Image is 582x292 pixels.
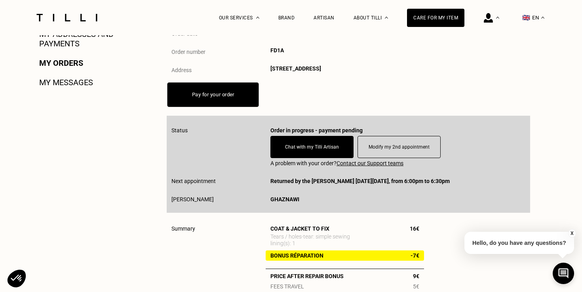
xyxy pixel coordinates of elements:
span: Address [171,67,192,73]
button: Modify my 2nd appointment [358,136,441,158]
span: lining(s): 1 [270,240,295,246]
span: Status [171,127,188,134]
span: GHAZNAWI [270,196,299,202]
p: Coat & jacket to fix [270,225,329,232]
a: My messages [39,78,93,87]
span: [PERSON_NAME] [171,196,214,202]
a: Artisan [314,15,335,21]
img: login icon [484,13,493,23]
span: 🇬🇧 [522,14,530,21]
img: About dropdown menu [385,17,388,19]
a: Pay for your order [192,92,234,97]
p: 9€ [408,273,424,279]
u: Contact our Support teams [337,160,403,166]
button: X [568,229,576,238]
span: Tears / holes - [270,233,303,240]
a: My orders [39,58,83,68]
p: Price after repair bonus [266,273,348,279]
span: Bonus réparation [270,252,323,259]
span: -7€ [411,252,419,259]
img: Tilli seamstress service logo [34,14,100,21]
span: A problem with your order? [270,160,525,166]
img: Dropdown menu [256,17,259,19]
p: Hello, do you have any questions? [464,232,574,254]
a: My addresses and payments [39,29,139,48]
span: 16€ [410,225,419,232]
span: tear: simple sewing [303,233,350,240]
span: [STREET_ADDRESS] [270,65,321,72]
span: FD1A [270,47,284,53]
button: Chat with my Tilli Artisan [270,136,354,158]
span: Order number [171,49,205,55]
img: menu déroulant [541,17,544,19]
span: Next appointment [171,178,216,184]
p: 5€ [408,283,424,290]
button: Pay for your order [167,82,259,107]
a: Care for my item [407,9,464,27]
a: Brand [278,15,295,21]
span: Order in progress - payment pending [270,127,363,134]
img: Dropdown menu [496,17,499,19]
p: Fees travel [266,283,309,290]
span: Returned by the [PERSON_NAME] [DATE][DATE], from 6:00pm to 6:30pm [270,178,450,184]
